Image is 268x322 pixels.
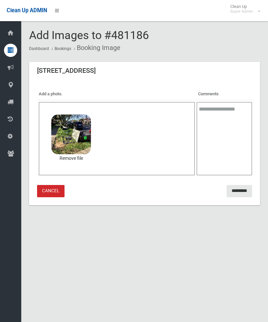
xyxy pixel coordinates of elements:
[37,67,96,74] h3: [STREET_ADDRESS]
[197,88,252,100] th: Comments
[7,7,47,14] span: Clean Up ADMIN
[37,185,65,197] a: Cancel
[55,46,71,51] a: Bookings
[227,4,260,14] span: Clean Up
[29,46,49,51] a: Dashboard
[72,42,120,54] li: Booking Image
[29,28,149,42] span: Add Images to #481186
[51,154,91,163] a: Remove file
[37,88,197,100] th: Add a photo.
[230,9,253,14] small: Super Admin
